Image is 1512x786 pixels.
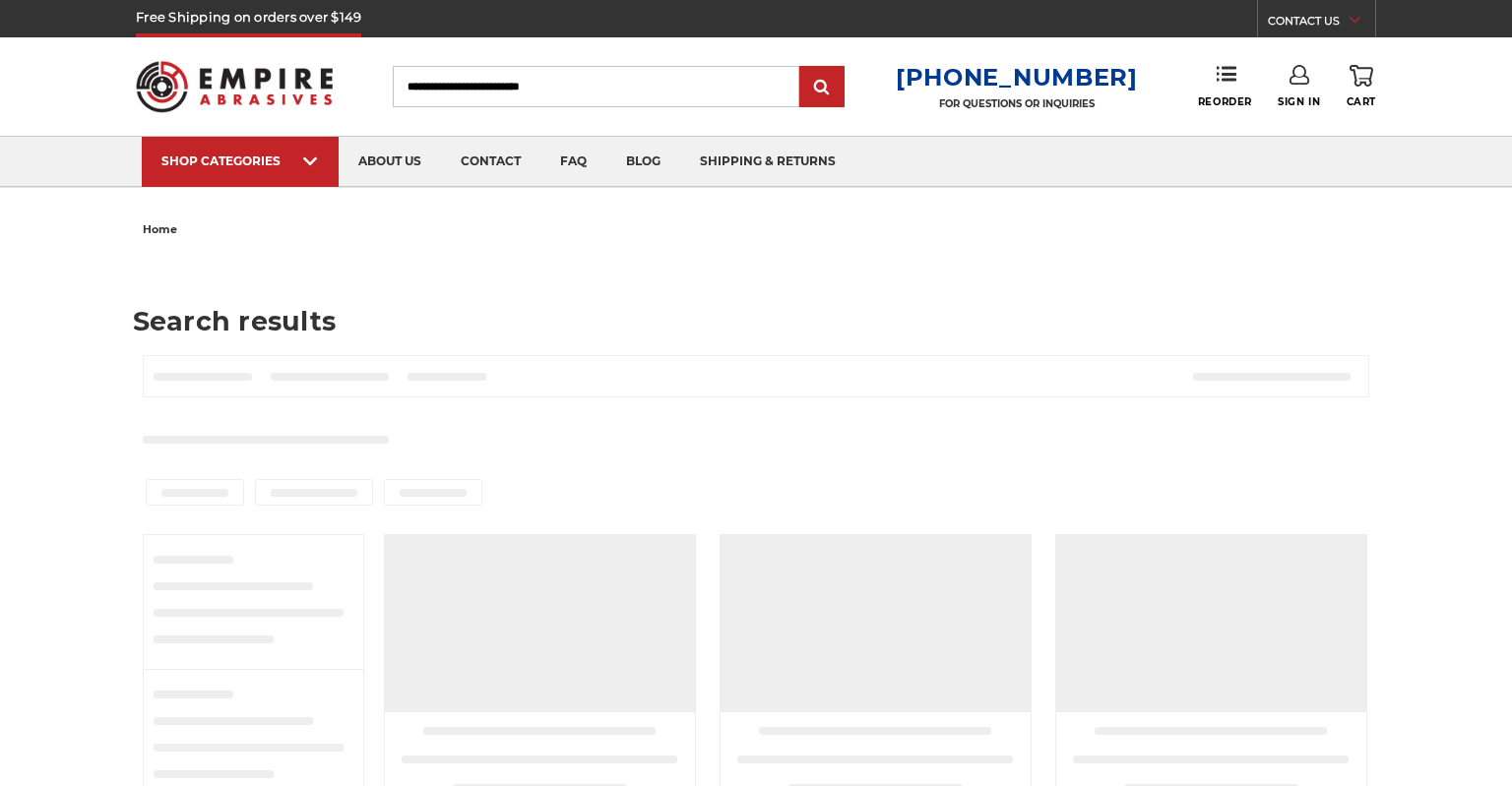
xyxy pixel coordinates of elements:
[161,153,319,168] div: SHOP CATEGORIES
[680,137,855,187] a: shipping & returns
[1198,95,1252,108] span: Reorder
[339,137,441,187] a: about us
[540,137,606,187] a: faq
[896,97,1138,110] p: FOR QUESTIONS OR INQUIRIES
[1278,95,1320,108] span: Sign In
[133,308,1380,334] h1: Search results
[143,222,177,236] span: home
[896,63,1138,91] a: [PHONE_NUMBER]
[606,137,680,187] a: blog
[136,48,333,125] img: Empire Abrasives
[1347,65,1376,108] a: Cart
[1347,95,1376,108] span: Cart
[802,68,842,107] input: Submit
[1198,65,1252,107] a: Reorder
[441,137,540,187] a: contact
[1268,10,1375,37] a: CONTACT US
